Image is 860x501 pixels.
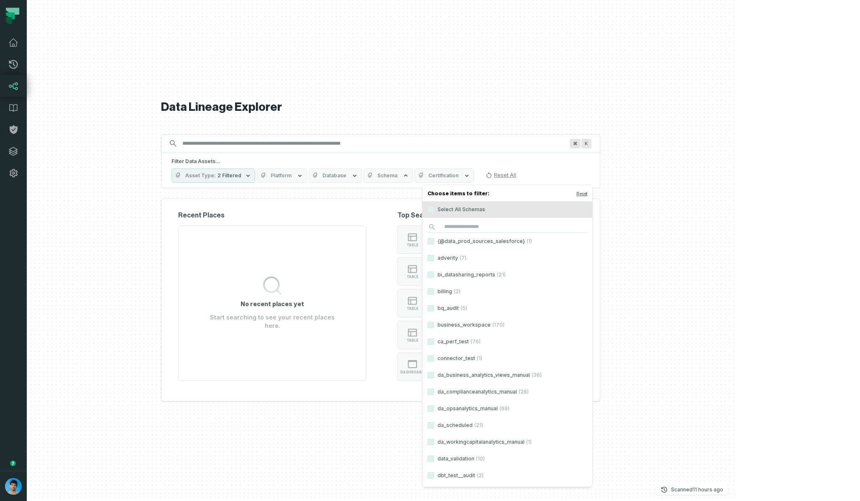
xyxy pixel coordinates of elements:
label: da_workingcapitalanalytics_manual [422,434,592,450]
label: da_complianceanalytics_manual [422,383,592,400]
button: da_opsanalytics_manual(69) [427,405,434,412]
span: (2) [477,472,484,479]
span: (36) [532,372,542,378]
span: (10) [476,455,485,462]
button: Select All Schemas [427,206,434,213]
span: (76) [471,338,481,345]
button: Scanned[DATE] 4:06:33 AM [656,485,728,495]
h4: Choose items to filter: [422,189,592,201]
span: (2) [454,288,461,295]
span: (5) [461,305,467,312]
div: Tooltip anchor [9,460,17,467]
button: bq_audit(5) [427,305,434,312]
span: (69) [499,405,509,412]
label: de_etl_objects [422,484,592,501]
label: connector_test [422,350,592,367]
button: dbt_test__audit(2) [427,472,434,479]
span: (1) [477,355,482,362]
h1: Data Lineage Explorer [161,100,600,115]
span: (7) [460,255,466,261]
p: Scanned [671,486,723,494]
button: connector_test(1) [427,355,434,362]
button: adverity(7) [427,255,434,261]
button: bi_datasharing_reports(21) [427,271,434,278]
span: (170) [492,322,504,328]
button: billing(2) [427,288,434,295]
button: da_complianceanalytics_manual(28) [427,389,434,395]
label: dbt_test__audit [422,467,592,484]
span: (21) [497,271,506,278]
span: Press ⌘ + K to focus the search bar [581,139,591,148]
img: avatar of Omri Ildis [5,478,22,495]
label: bi_datasharing_reports [422,266,592,283]
span: (1) [526,439,532,445]
span: (28) [519,389,529,395]
label: da_business_analytics_views_manual [422,367,592,383]
label: billing [422,283,592,300]
label: ca_perf_test [422,333,592,350]
button: data_validation(10) [427,455,434,462]
label: da_scheduled [422,417,592,434]
button: da_workingcapitalanalytics_manual(1) [427,439,434,445]
label: bq_audit [422,300,592,317]
span: (21) [474,422,483,429]
relative-time: Oct 6, 2025, 4:06 AM GMT+3 [693,486,723,493]
label: business_workspace [422,317,592,333]
label: da_opsanalytics_manual [422,400,592,417]
button: Reset [576,190,587,197]
label: {@data_prod_sources_salesforce} [422,233,592,250]
button: business_workspace(170) [427,322,434,328]
span: Press ⌘ + K to focus the search bar [570,139,581,148]
label: data_validation [422,450,592,467]
button: da_business_analytics_views_manual(36) [427,372,434,378]
button: ca_perf_test(76) [427,338,434,345]
label: Select All Schemas [422,201,592,218]
span: (1) [527,238,532,245]
button: {@data_prod_sources_salesforce}(1) [427,238,434,245]
label: adverity [422,250,592,266]
button: da_scheduled(21) [427,422,434,429]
